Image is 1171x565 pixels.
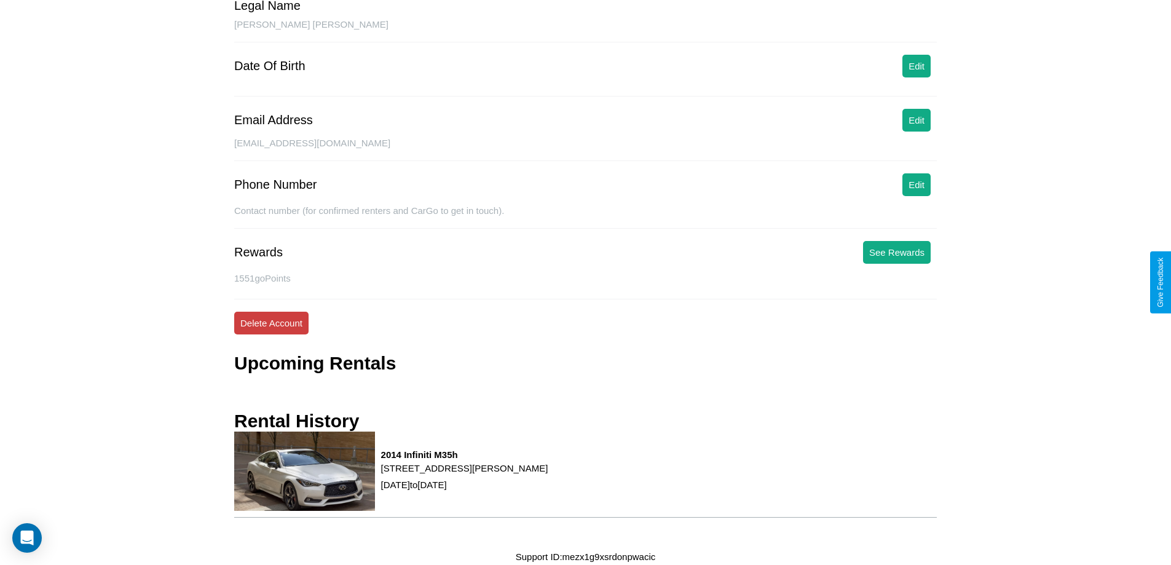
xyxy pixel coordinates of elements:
[234,411,359,432] h3: Rental History
[234,138,937,161] div: [EMAIL_ADDRESS][DOMAIN_NAME]
[234,245,283,259] div: Rewards
[234,113,313,127] div: Email Address
[516,548,656,565] p: Support ID: mezx1g9xsrdonpwacic
[234,19,937,42] div: [PERSON_NAME] [PERSON_NAME]
[234,353,396,374] h3: Upcoming Rentals
[902,55,931,77] button: Edit
[863,241,931,264] button: See Rewards
[381,449,548,460] h3: 2014 Infiniti M35h
[381,476,548,493] p: [DATE] to [DATE]
[902,173,931,196] button: Edit
[381,460,548,476] p: [STREET_ADDRESS][PERSON_NAME]
[234,270,937,286] p: 1551 goPoints
[234,205,937,229] div: Contact number (for confirmed renters and CarGo to get in touch).
[12,523,42,553] div: Open Intercom Messenger
[234,178,317,192] div: Phone Number
[234,432,375,511] img: rental
[902,109,931,132] button: Edit
[234,312,309,334] button: Delete Account
[1156,258,1165,307] div: Give Feedback
[234,59,306,73] div: Date Of Birth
